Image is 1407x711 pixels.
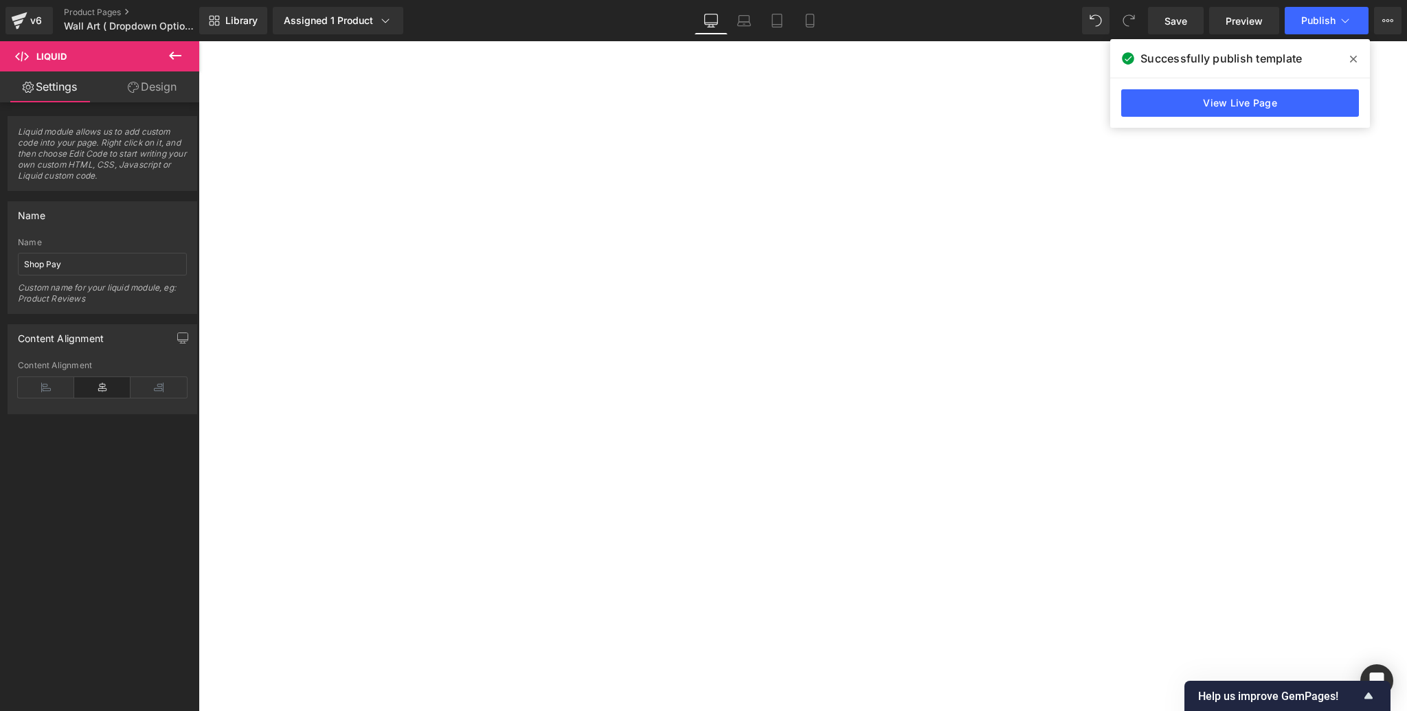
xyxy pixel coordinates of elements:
[1226,14,1263,28] span: Preview
[64,21,194,32] span: Wall Art ( Dropdown Options)
[1209,7,1279,34] a: Preview
[1374,7,1402,34] button: More
[728,7,761,34] a: Laptop
[793,7,826,34] a: Mobile
[64,7,220,18] a: Product Pages
[1360,664,1393,697] div: Open Intercom Messenger
[1140,50,1302,67] span: Successfully publish template
[1285,7,1369,34] button: Publish
[199,7,267,34] a: New Library
[1082,7,1110,34] button: Undo
[36,51,67,62] span: Liquid
[1198,690,1360,703] span: Help us improve GemPages!
[5,7,53,34] a: v6
[18,202,45,221] div: Name
[27,12,45,30] div: v6
[18,325,104,344] div: Content Alignment
[284,14,392,27] div: Assigned 1 Product
[1301,15,1336,26] span: Publish
[1198,688,1377,704] button: Show survey - Help us improve GemPages!
[102,71,202,102] a: Design
[695,7,728,34] a: Desktop
[18,126,187,190] span: Liquid module allows us to add custom code into your page. Right click on it, and then choose Edi...
[18,361,187,370] div: Content Alignment
[225,14,258,27] span: Library
[1164,14,1187,28] span: Save
[18,282,187,313] div: Custom name for your liquid module, eg: Product Reviews
[1115,7,1143,34] button: Redo
[1121,89,1359,117] a: View Live Page
[761,7,793,34] a: Tablet
[18,238,187,247] div: Name
[199,41,1407,711] iframe: To enrich screen reader interactions, please activate Accessibility in Grammarly extension settings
